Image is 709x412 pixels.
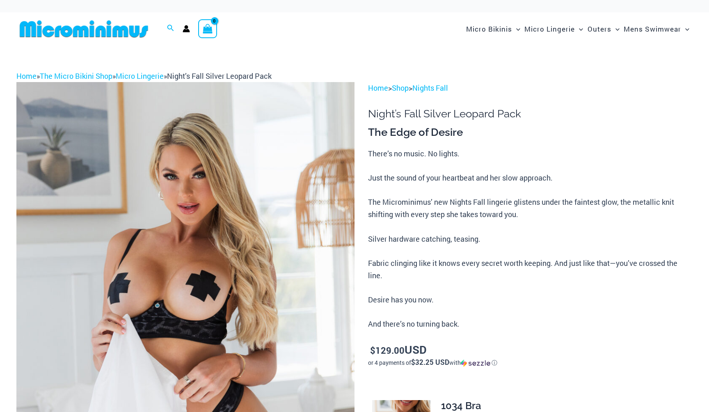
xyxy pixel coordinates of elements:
span: 1034 Bra [441,400,481,412]
nav: Site Navigation [463,15,693,43]
a: Mens SwimwearMenu ToggleMenu Toggle [622,16,691,41]
span: Night’s Fall Silver Leopard Pack [167,71,272,81]
span: Outers [588,18,611,39]
a: Nights Fall [412,83,448,93]
img: MM SHOP LOGO FLAT [16,20,151,38]
div: or 4 payments of$32.25 USDwithSezzle Click to learn more about Sezzle [368,359,693,367]
a: Home [16,71,37,81]
a: Home [368,83,388,93]
span: Menu Toggle [575,18,583,39]
span: » » » [16,71,272,81]
a: Search icon link [167,23,174,34]
p: > > [368,82,693,94]
a: Shop [392,83,409,93]
h3: The Edge of Desire [368,126,693,140]
h1: Night’s Fall Silver Leopard Pack [368,108,693,120]
span: Micro Bikinis [466,18,512,39]
p: There’s no music. No lights. Just the sound of your heartbeat and her slow approach. The Micromin... [368,148,693,331]
span: Menu Toggle [611,18,620,39]
p: USD [368,343,693,357]
img: Sezzle [461,359,490,367]
a: Micro Lingerie [116,71,164,81]
a: The Micro Bikini Shop [40,71,112,81]
a: OutersMenu ToggleMenu Toggle [585,16,622,41]
bdi: 129.00 [370,344,405,356]
a: Account icon link [183,25,190,32]
span: Mens Swimwear [624,18,681,39]
span: $ [370,344,375,356]
div: or 4 payments of with [368,359,693,367]
a: Micro LingerieMenu ToggleMenu Toggle [522,16,585,41]
span: $32.25 USD [411,357,449,367]
a: Micro BikinisMenu ToggleMenu Toggle [464,16,522,41]
span: Menu Toggle [512,18,520,39]
span: Menu Toggle [681,18,689,39]
a: View Shopping Cart, empty [198,19,217,38]
span: Micro Lingerie [524,18,575,39]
